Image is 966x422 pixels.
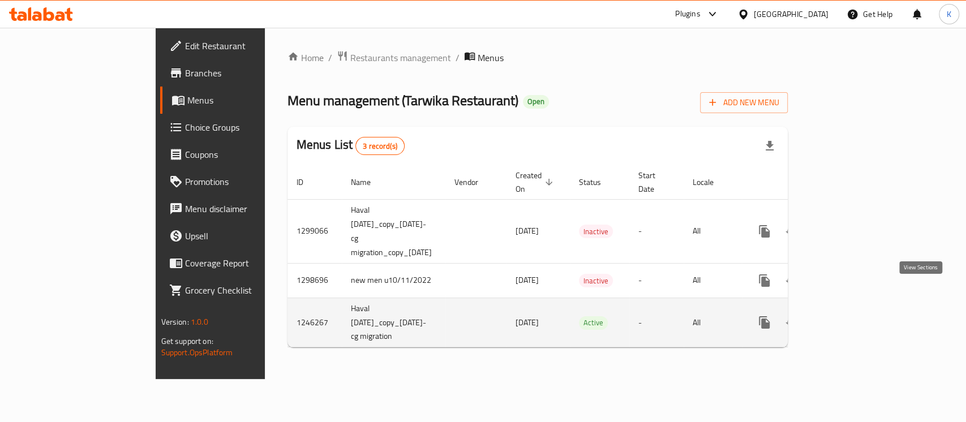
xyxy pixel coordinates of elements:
[516,223,539,238] span: [DATE]
[185,202,308,216] span: Menu disclaimer
[684,298,742,347] td: All
[751,267,778,294] button: more
[185,148,308,161] span: Coupons
[355,137,405,155] div: Total records count
[684,263,742,298] td: All
[350,51,451,64] span: Restaurants management
[478,51,504,64] span: Menus
[160,222,317,249] a: Upsell
[187,93,308,107] span: Menus
[579,316,608,330] div: Active
[160,168,317,195] a: Promotions
[160,114,317,141] a: Choice Groups
[356,141,404,152] span: 3 record(s)
[516,169,556,196] span: Created On
[756,132,783,160] div: Export file
[328,51,332,64] li: /
[700,92,788,113] button: Add New Menu
[638,169,670,196] span: Start Date
[709,96,779,110] span: Add New Menu
[629,298,684,347] td: -
[297,136,405,155] h2: Menus List
[351,175,385,189] span: Name
[684,199,742,263] td: All
[160,87,317,114] a: Menus
[161,334,213,348] span: Get support on:
[456,51,460,64] li: /
[579,225,613,238] span: Inactive
[754,8,828,20] div: [GEOGRAPHIC_DATA]
[160,141,317,168] a: Coupons
[629,199,684,263] td: -
[185,256,308,270] span: Coverage Report
[516,315,539,330] span: [DATE]
[454,175,493,189] span: Vendor
[160,249,317,277] a: Coverage Report
[778,218,805,245] button: Change Status
[947,8,951,20] span: K
[516,273,539,287] span: [DATE]
[337,50,451,65] a: Restaurants management
[523,97,549,106] span: Open
[342,199,445,263] td: Haval [DATE]_copy_[DATE]-cg migration_copy_[DATE]
[287,165,869,348] table: enhanced table
[160,32,317,59] a: Edit Restaurant
[287,88,518,113] span: Menu management ( Tarwika Restaurant )
[579,316,608,329] span: Active
[160,59,317,87] a: Branches
[185,120,308,134] span: Choice Groups
[160,195,317,222] a: Menu disclaimer
[185,39,308,53] span: Edit Restaurant
[161,345,233,360] a: Support.OpsPlatform
[675,7,700,21] div: Plugins
[342,263,445,298] td: new men u10/11/2022
[191,315,208,329] span: 1.0.0
[287,50,788,65] nav: breadcrumb
[778,267,805,294] button: Change Status
[161,315,189,329] span: Version:
[185,175,308,188] span: Promotions
[297,175,318,189] span: ID
[629,263,684,298] td: -
[160,277,317,304] a: Grocery Checklist
[751,309,778,336] button: more
[342,298,445,347] td: Haval [DATE]_copy_[DATE]-cg migration
[579,274,613,287] span: Inactive
[185,283,308,297] span: Grocery Checklist
[742,165,869,200] th: Actions
[185,66,308,80] span: Branches
[751,218,778,245] button: more
[523,95,549,109] div: Open
[185,229,308,243] span: Upsell
[693,175,728,189] span: Locale
[579,175,616,189] span: Status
